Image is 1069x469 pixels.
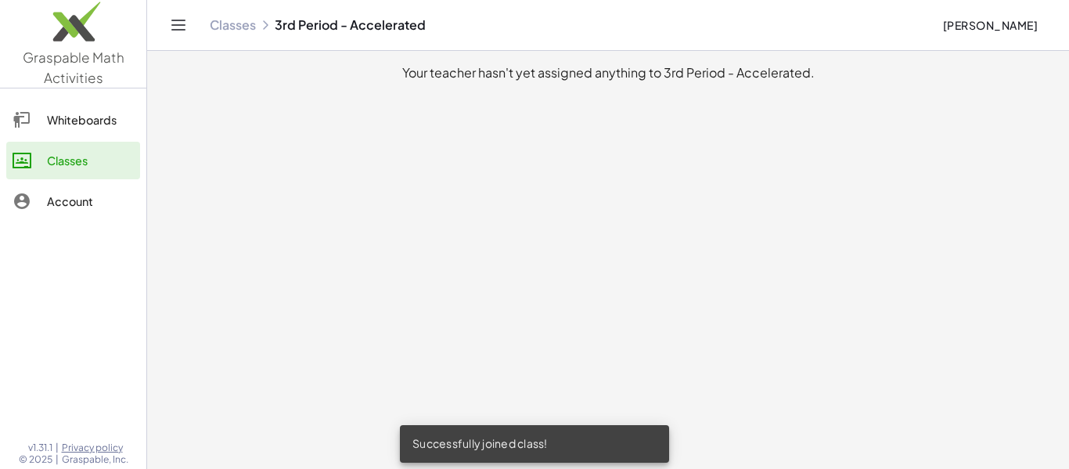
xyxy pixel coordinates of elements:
span: v1.31.1 [28,442,52,454]
div: Whiteboards [47,110,134,129]
button: Toggle navigation [166,13,191,38]
span: [PERSON_NAME] [942,18,1038,32]
span: | [56,442,59,454]
span: Graspable, Inc. [62,453,128,466]
a: Whiteboards [6,101,140,139]
a: Classes [210,17,256,33]
span: © 2025 [19,453,52,466]
span: Graspable Math Activities [23,49,124,86]
div: Your teacher hasn't yet assigned anything to 3rd Period - Accelerated. [160,63,1056,82]
a: Account [6,182,140,220]
a: Classes [6,142,140,179]
div: Classes [47,151,134,170]
div: Successfully joined class! [400,425,669,463]
div: Account [47,192,134,211]
span: | [56,453,59,466]
button: [PERSON_NAME] [930,11,1050,39]
a: Privacy policy [62,442,128,454]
